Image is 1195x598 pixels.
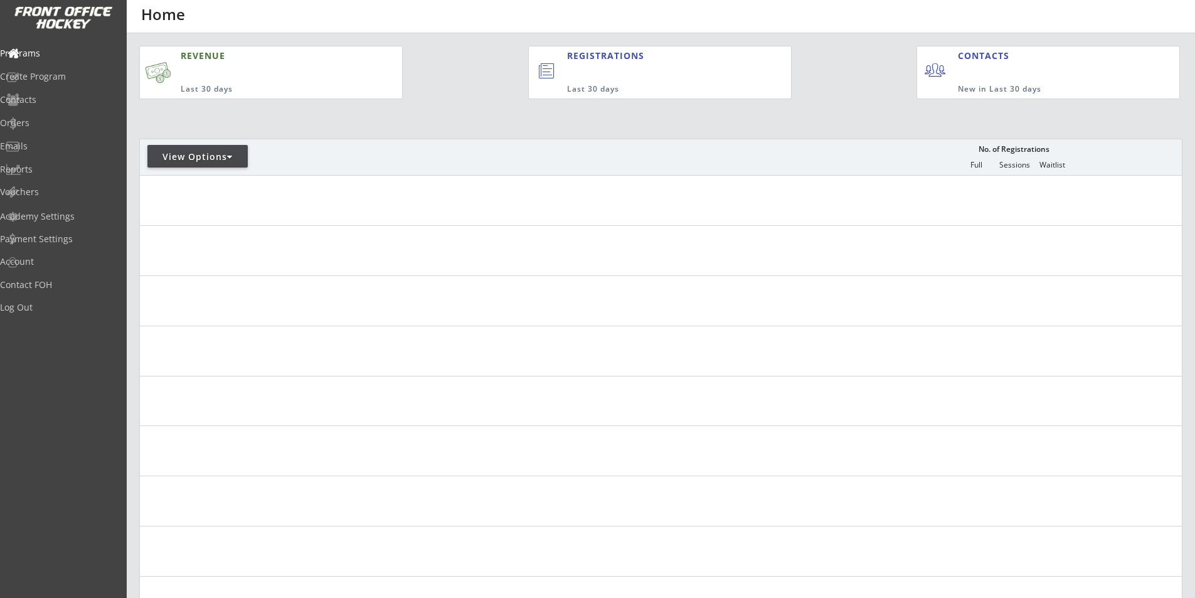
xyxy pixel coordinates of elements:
[567,50,733,62] div: REGISTRATIONS
[958,50,1015,62] div: CONTACTS
[181,84,341,95] div: Last 30 days
[1033,161,1071,169] div: Waitlist
[567,84,740,95] div: Last 30 days
[958,84,1121,95] div: New in Last 30 days
[996,161,1033,169] div: Sessions
[147,151,248,163] div: View Options
[957,161,995,169] div: Full
[181,50,341,62] div: REVENUE
[975,145,1053,154] div: No. of Registrations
